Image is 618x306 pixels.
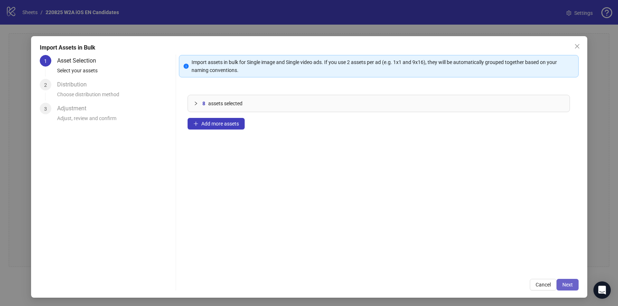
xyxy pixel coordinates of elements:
[188,118,245,129] button: Add more assets
[194,101,198,106] span: collapsed
[57,79,93,90] div: Distribution
[593,281,611,299] div: Open Intercom Messenger
[57,114,173,127] div: Adjust, review and confirm
[57,103,92,114] div: Adjustment
[557,279,579,290] button: Next
[208,99,243,107] span: assets selected
[44,106,47,112] span: 3
[184,64,189,69] span: info-circle
[40,43,579,52] div: Import Assets in Bulk
[530,279,557,290] button: Cancel
[44,58,47,64] span: 1
[571,41,583,52] button: Close
[193,121,198,126] span: plus
[57,67,173,79] div: Select your assets
[201,121,239,127] span: Add more assets
[562,282,573,288] span: Next
[57,55,102,67] div: Asset Selection
[574,43,580,49] span: close
[536,282,551,288] span: Cancel
[57,90,173,103] div: Choose distribution method
[192,58,574,74] div: Import assets in bulk for Single image and Single video ads. If you use 2 assets per ad (e.g. 1x1...
[202,99,205,107] span: 8
[44,82,47,88] span: 2
[188,95,570,112] div: 8assets selected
